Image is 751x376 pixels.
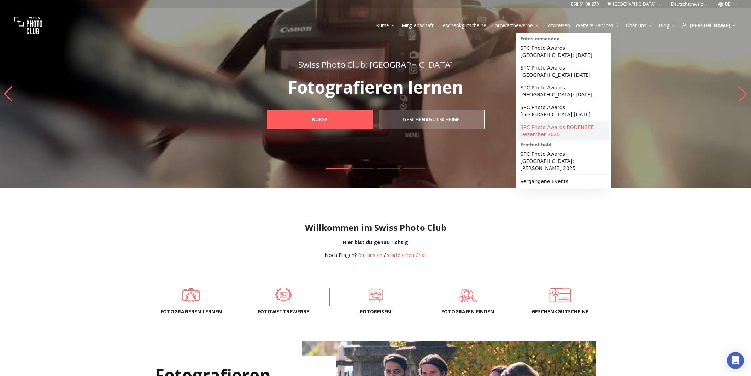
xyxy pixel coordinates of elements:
[433,288,503,302] a: Fotografen finden
[545,22,570,29] a: Fotoreisen
[267,110,373,129] a: Kurse
[626,22,653,29] a: Über uns
[517,141,609,148] div: Eröffnet bald
[576,22,620,29] a: Weitere Services
[659,22,676,29] a: Blog
[682,22,737,29] div: [PERSON_NAME]
[401,22,434,29] a: Mitgliedschaft
[387,252,426,259] button: starte einen Chat
[517,42,609,61] a: SPC Photo Awards [GEOGRAPHIC_DATA]: [DATE]
[251,79,500,96] p: Fotografieren lernen
[325,252,426,259] div: /
[517,175,609,188] a: Vergangene Events
[517,61,609,81] a: SPC Photo Awards [GEOGRAPHIC_DATA] [DATE]
[433,308,503,315] span: Fotografen finden
[517,148,609,175] a: SPC Photo Awards [GEOGRAPHIC_DATA]: [PERSON_NAME] 2025
[489,20,542,30] button: Fotowettbewerbe
[526,288,595,302] a: Geschenkgutscheine
[341,288,410,302] a: Fotoreisen
[249,288,318,302] a: Fotowettbewerbe
[358,252,382,258] a: Ruf uns an
[517,35,609,42] div: Fotos einsenden
[727,352,744,369] div: Open Intercom Messenger
[571,1,599,7] a: 058 51 00 270
[399,20,436,30] button: Mitgliedschaft
[373,20,399,30] button: Kurse
[439,22,486,29] a: Geschenkgutscheine
[623,20,656,30] button: Über uns
[6,239,745,246] div: Hier bist du genau richtig
[517,101,609,121] a: SPC Photo Awards [GEOGRAPHIC_DATA] [DATE]
[157,288,226,302] a: Fotografieren lernen
[436,20,489,30] button: Geschenkgutscheine
[573,20,623,30] button: Weitere Services
[325,252,357,258] span: Noch Fragen?
[403,116,460,123] b: Geschenkgutscheine
[298,59,453,70] span: Swiss Photo Club: [GEOGRAPHIC_DATA]
[376,22,396,29] a: Kurse
[6,222,745,233] h1: Willkommen im Swiss Photo Club
[379,110,485,129] a: Geschenkgutscheine
[517,81,609,101] a: SPC Photo Awards [GEOGRAPHIC_DATA]: [DATE]
[656,20,679,30] button: Blog
[492,22,540,29] a: Fotowettbewerbe
[542,20,573,30] button: Fotoreisen
[526,308,595,315] span: Geschenkgutscheine
[517,121,609,141] a: SPC Photo Awards BODENSEE Dezember 2025
[157,308,226,315] span: Fotografieren lernen
[341,308,410,315] span: Fotoreisen
[312,116,328,123] b: Kurse
[14,11,42,40] img: Swiss photo club
[249,308,318,315] span: Fotowettbewerbe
